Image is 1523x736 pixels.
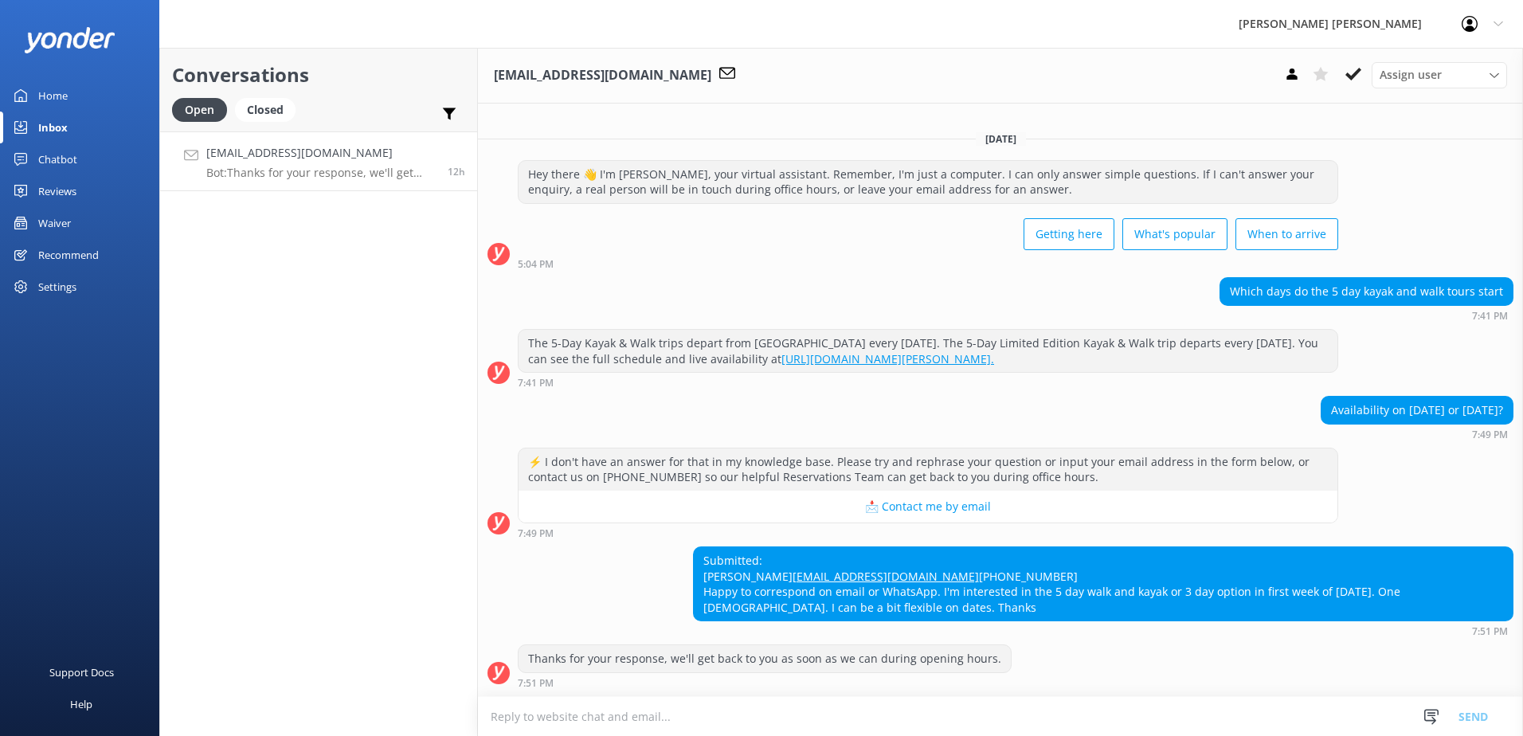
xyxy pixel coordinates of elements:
div: Thanks for your response, we'll get back to you as soon as we can during opening hours. [519,645,1011,672]
div: Open [172,98,227,122]
div: ⚡ I don't have an answer for that in my knowledge base. Please try and rephrase your question or ... [519,448,1337,491]
div: Assign User [1372,62,1507,88]
div: Sep 13 2025 07:49pm (UTC +12:00) Pacific/Auckland [1321,429,1513,440]
div: Sep 13 2025 07:51pm (UTC +12:00) Pacific/Auckland [693,625,1513,636]
div: Sep 13 2025 07:51pm (UTC +12:00) Pacific/Auckland [518,677,1012,688]
div: Reviews [38,175,76,207]
div: Sep 13 2025 07:49pm (UTC +12:00) Pacific/Auckland [518,527,1338,538]
div: Inbox [38,112,68,143]
button: What's popular [1122,218,1227,250]
h3: [EMAIL_ADDRESS][DOMAIN_NAME] [494,65,711,86]
button: When to arrive [1235,218,1338,250]
strong: 7:51 PM [1472,627,1508,636]
div: Recommend [38,239,99,271]
strong: 7:49 PM [518,529,554,538]
a: [EMAIL_ADDRESS][DOMAIN_NAME] [793,569,979,584]
div: Sep 13 2025 05:04pm (UTC +12:00) Pacific/Auckland [518,258,1338,269]
p: Bot: Thanks for your response, we'll get back to you as soon as we can during opening hours. [206,166,436,180]
div: Which days do the 5 day kayak and walk tours start [1220,278,1513,305]
strong: 7:41 PM [518,378,554,388]
strong: 7:49 PM [1472,430,1508,440]
span: [DATE] [976,132,1026,146]
strong: 7:51 PM [518,679,554,688]
h4: [EMAIL_ADDRESS][DOMAIN_NAME] [206,144,436,162]
strong: 5:04 PM [518,260,554,269]
a: [EMAIL_ADDRESS][DOMAIN_NAME]Bot:Thanks for your response, we'll get back to you as soon as we can... [160,131,477,191]
a: Closed [235,100,303,118]
button: 📩 Contact me by email [519,491,1337,523]
div: Settings [38,271,76,303]
div: Chatbot [38,143,77,175]
span: Assign user [1380,66,1442,84]
a: Open [172,100,235,118]
div: Help [70,688,92,720]
img: yonder-white-logo.png [24,27,115,53]
button: Getting here [1024,218,1114,250]
div: The 5-Day Kayak & Walk trips depart from [GEOGRAPHIC_DATA] every [DATE]. The 5-Day Limited Editio... [519,330,1337,372]
div: Closed [235,98,296,122]
div: Submitted: [PERSON_NAME] [PHONE_NUMBER] Happy to correspond on email or WhatsApp. I'm interested ... [694,547,1513,621]
div: Hey there 👋 I'm [PERSON_NAME], your virtual assistant. Remember, I'm just a computer. I can only ... [519,161,1337,203]
div: Home [38,80,68,112]
div: Availability on [DATE] or [DATE]? [1321,397,1513,424]
div: Sep 13 2025 07:41pm (UTC +12:00) Pacific/Auckland [1220,310,1513,321]
span: Sep 13 2025 07:51pm (UTC +12:00) Pacific/Auckland [448,165,465,178]
a: [URL][DOMAIN_NAME][PERSON_NAME]. [781,351,994,366]
h2: Conversations [172,60,465,90]
div: Sep 13 2025 07:41pm (UTC +12:00) Pacific/Auckland [518,377,1338,388]
div: Support Docs [49,656,114,688]
strong: 7:41 PM [1472,311,1508,321]
div: Waiver [38,207,71,239]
